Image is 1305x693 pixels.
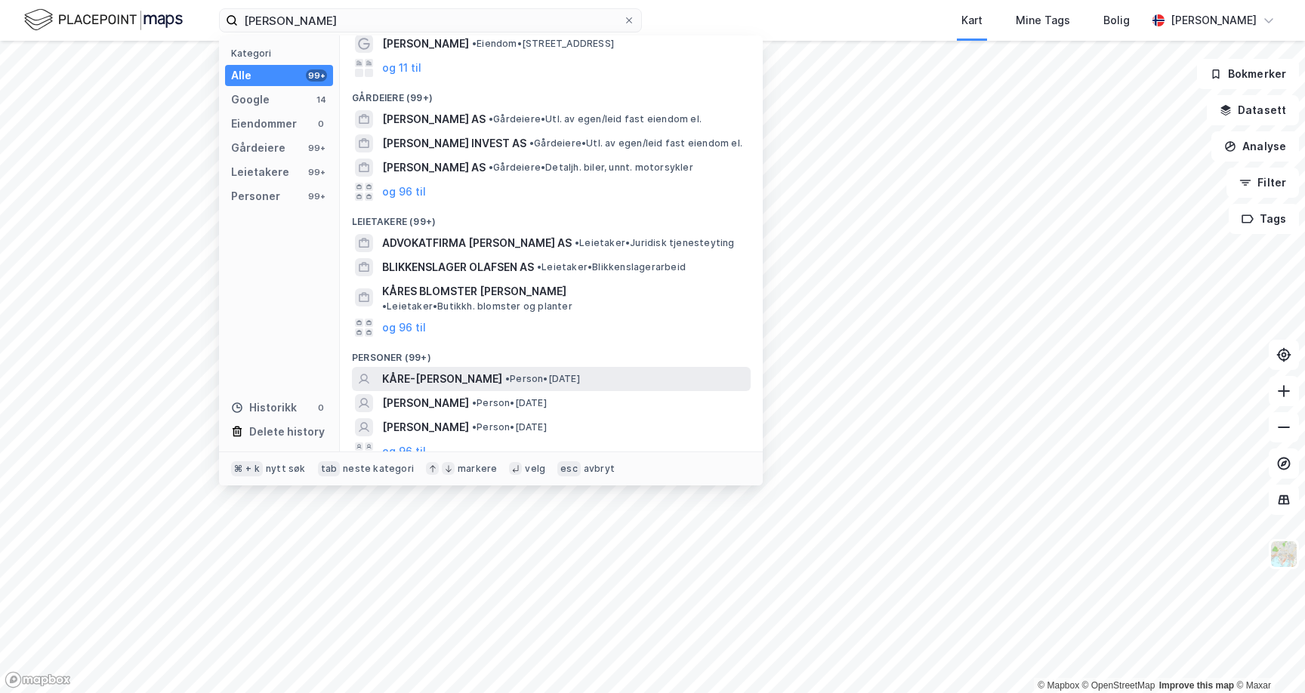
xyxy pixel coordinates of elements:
div: neste kategori [343,463,414,475]
div: esc [557,461,581,476]
span: KÅRE-[PERSON_NAME] [382,370,502,388]
span: [PERSON_NAME] [382,418,469,436]
div: velg [525,463,545,475]
a: Improve this map [1159,680,1234,691]
div: Kart [961,11,983,29]
div: Personer [231,187,280,205]
div: markere [458,463,497,475]
button: Bokmerker [1197,59,1299,89]
button: Datasett [1207,95,1299,125]
button: og 96 til [382,183,426,201]
span: [PERSON_NAME] [382,394,469,412]
div: ⌘ + k [231,461,263,476]
span: • [575,237,579,248]
button: Filter [1226,168,1299,198]
div: tab [318,461,341,476]
img: Z [1270,540,1298,568]
div: Kontrollprogram for chat [1229,621,1305,693]
span: Eiendom • [STREET_ADDRESS] [472,38,614,50]
div: Historikk [231,399,297,417]
div: 99+ [306,166,327,178]
a: Mapbox homepage [5,671,71,688]
span: Gårdeiere • Detaljh. biler, unnt. motorsykler [489,162,693,174]
div: 0 [315,402,327,414]
div: Personer (99+) [340,340,763,367]
span: Leietaker • Blikkenslagerarbeid [537,261,686,273]
span: [PERSON_NAME] AS [382,159,486,177]
button: Analyse [1211,131,1299,162]
span: Person • [DATE] [505,373,580,385]
span: • [382,300,387,312]
button: og 96 til [382,442,426,460]
span: • [472,38,477,49]
span: • [505,373,510,384]
div: Mine Tags [1016,11,1070,29]
a: OpenStreetMap [1082,680,1155,691]
img: logo.f888ab2527a4732fd821a326f86c7f29.svg [24,7,183,33]
div: Kategori [231,48,333,59]
input: Søk på adresse, matrikkel, gårdeiere, leietakere eller personer [238,9,623,32]
button: og 96 til [382,319,426,337]
div: Leietakere [231,163,289,181]
div: nytt søk [266,463,306,475]
span: Person • [DATE] [472,421,547,433]
span: Leietaker • Butikkh. blomster og planter [382,300,572,313]
div: 14 [315,94,327,106]
span: ADVOKATFIRMA [PERSON_NAME] AS [382,234,572,252]
div: Gårdeiere (99+) [340,80,763,107]
div: 99+ [306,190,327,202]
span: • [489,113,493,125]
button: og 11 til [382,59,421,77]
span: [PERSON_NAME] AS [382,110,486,128]
span: • [472,421,477,433]
span: Leietaker • Juridisk tjenesteyting [575,237,735,249]
div: avbryt [584,463,615,475]
div: 99+ [306,69,327,82]
iframe: Chat Widget [1229,621,1305,693]
span: [PERSON_NAME] INVEST AS [382,134,526,152]
div: [PERSON_NAME] [1171,11,1257,29]
div: Gårdeiere [231,139,285,157]
span: • [537,261,541,273]
span: Person • [DATE] [472,397,547,409]
span: • [529,137,534,149]
div: Alle [231,66,251,85]
span: BLIKKENSLAGER OLAFSEN AS [382,258,534,276]
span: • [472,397,477,408]
span: • [489,162,493,173]
span: [PERSON_NAME] [382,35,469,53]
span: KÅRES BLOMSTER [PERSON_NAME] [382,282,566,300]
span: Gårdeiere • Utl. av egen/leid fast eiendom el. [489,113,702,125]
button: Tags [1229,204,1299,234]
div: Leietakere (99+) [340,204,763,231]
div: 99+ [306,142,327,154]
span: Gårdeiere • Utl. av egen/leid fast eiendom el. [529,137,742,149]
div: Eiendommer [231,115,297,133]
div: Delete history [249,423,325,441]
div: Bolig [1103,11,1130,29]
div: 0 [315,118,327,130]
div: Google [231,91,270,109]
a: Mapbox [1038,680,1079,691]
